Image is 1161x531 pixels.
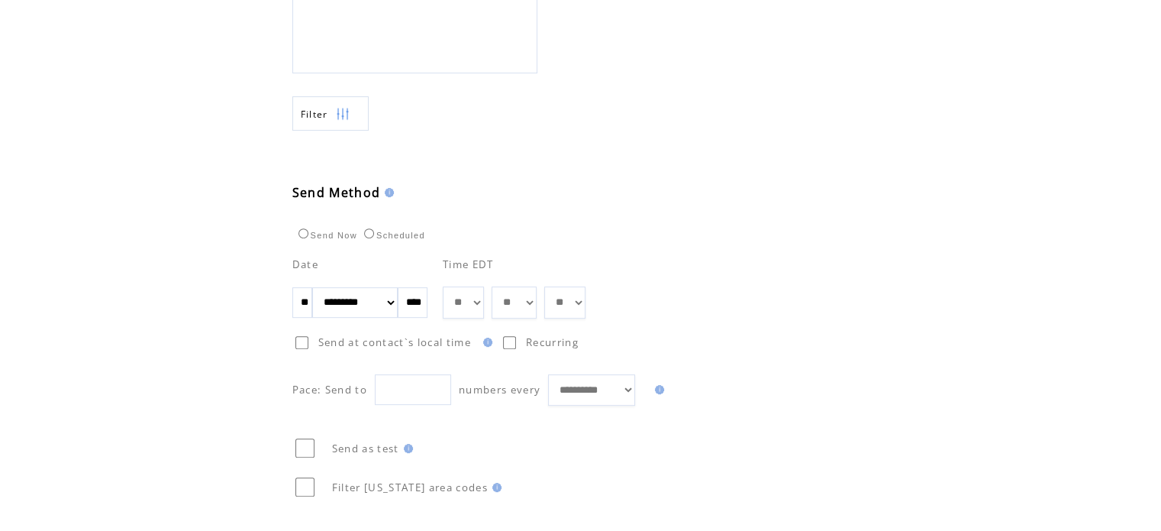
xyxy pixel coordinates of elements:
span: Pace: Send to [292,383,367,397]
input: Send Now [298,228,308,238]
span: Filter [US_STATE] area codes [332,481,488,494]
span: Date [292,257,318,271]
span: Time EDT [443,257,494,271]
span: Send Method [292,184,381,201]
a: Filter [292,96,369,131]
label: Send Now [295,231,357,240]
span: Recurring [526,335,579,349]
img: help.gif [399,444,413,453]
img: help.gif [650,385,664,394]
span: numbers every [459,383,540,397]
span: Send at contact`s local time [318,335,471,349]
label: Scheduled [360,231,425,240]
img: help.gif [488,483,501,492]
img: help.gif [380,188,394,197]
img: help.gif [479,338,492,347]
span: Send as test [332,442,399,455]
span: Show filters [301,108,328,121]
img: filters.png [336,97,350,131]
input: Scheduled [364,228,374,238]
